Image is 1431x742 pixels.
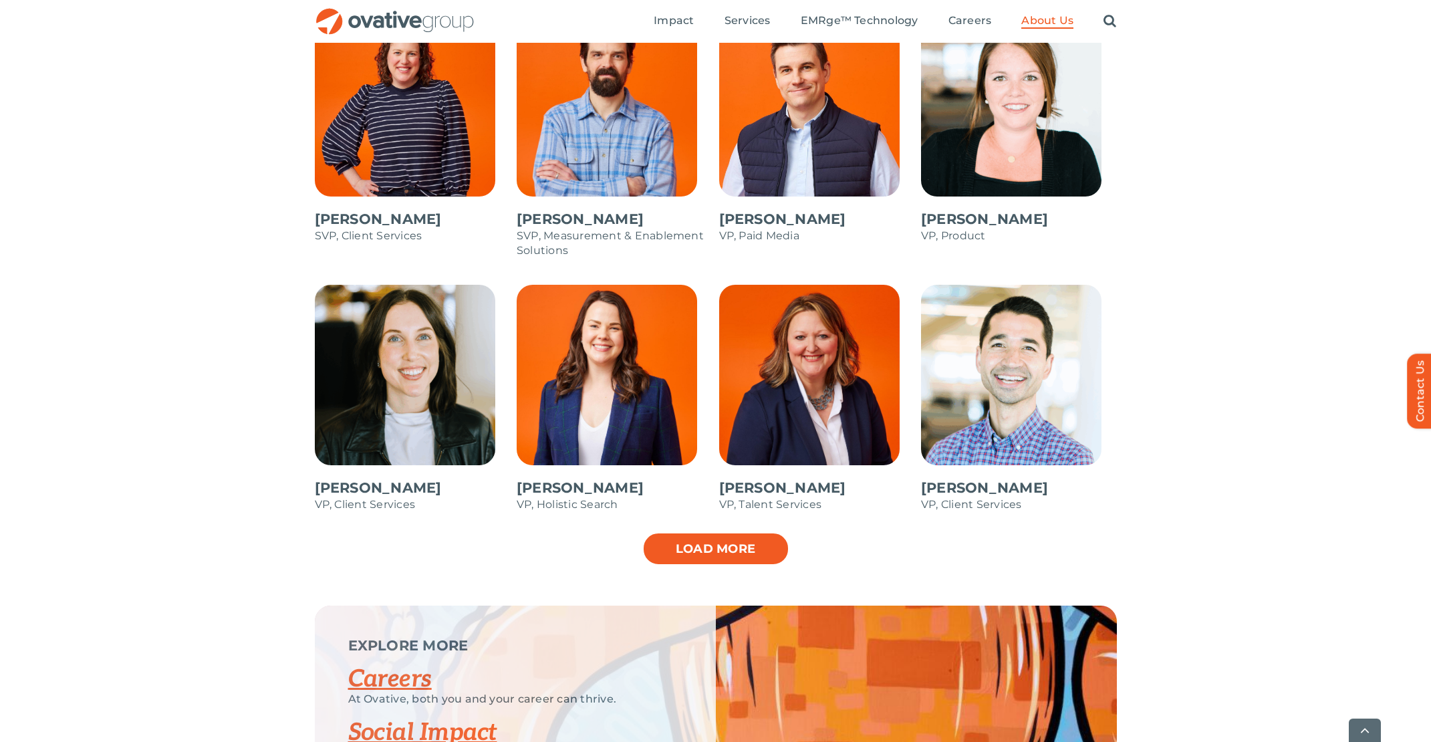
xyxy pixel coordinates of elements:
[348,664,432,694] a: Careers
[1021,14,1073,29] a: About Us
[801,14,918,27] span: EMRge™ Technology
[654,14,694,27] span: Impact
[1103,14,1116,29] a: Search
[948,14,992,27] span: Careers
[642,532,789,566] a: Load more
[725,14,771,27] span: Services
[348,693,682,706] p: At Ovative, both you and your career can thrive.
[348,639,682,652] p: EXPLORE MORE
[1021,14,1073,27] span: About Us
[948,14,992,29] a: Careers
[725,14,771,29] a: Services
[801,14,918,29] a: EMRge™ Technology
[654,14,694,29] a: Impact
[315,7,475,19] a: OG_Full_horizontal_RGB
